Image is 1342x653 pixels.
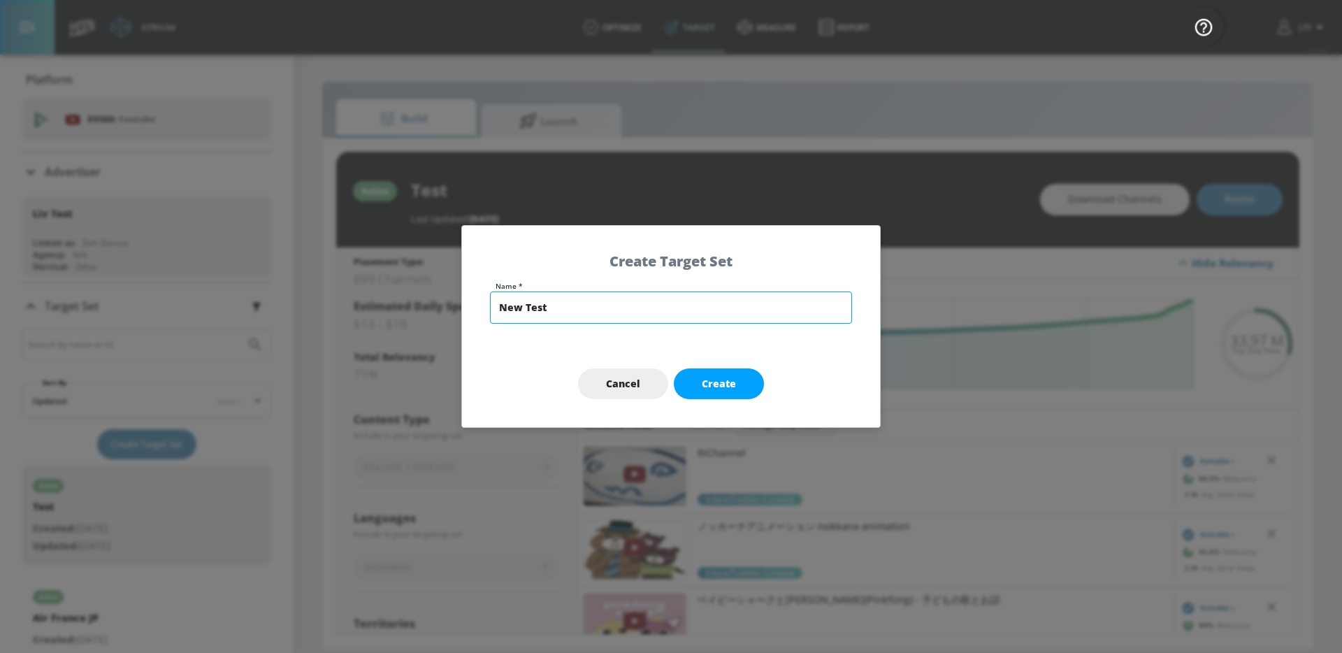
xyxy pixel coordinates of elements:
span: Create [702,375,736,393]
h5: Create Target Set [490,254,852,268]
button: Cancel [578,368,668,400]
button: Create [674,368,764,400]
button: Open Resource Center [1184,7,1223,46]
span: Cancel [606,375,640,393]
label: Name * [496,282,852,289]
